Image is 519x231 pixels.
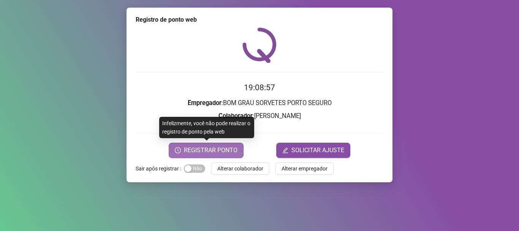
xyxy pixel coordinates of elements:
span: SOLICITAR AJUSTE [291,146,344,155]
button: Alterar colaborador [211,162,269,175]
span: Alterar empregador [282,164,328,173]
label: Sair após registrar [136,162,184,175]
strong: Colaborador [218,112,253,119]
span: edit [282,147,288,153]
span: Alterar colaborador [217,164,263,173]
h3: : [PERSON_NAME] [136,111,383,121]
div: Registro de ponto web [136,15,383,24]
span: REGISTRAR PONTO [184,146,237,155]
time: 19:08:57 [244,83,275,92]
button: editSOLICITAR AJUSTE [276,143,350,158]
button: REGISTRAR PONTO [169,143,244,158]
button: Alterar empregador [275,162,334,175]
span: clock-circle [175,147,181,153]
strong: Empregador [188,99,222,107]
img: QRPoint [242,27,277,63]
div: Infelizmente, você não pode realizar o registro de ponto pela web [159,117,254,138]
h3: : BOM GRAU SORVETES PORTO SEGURO [136,98,383,108]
